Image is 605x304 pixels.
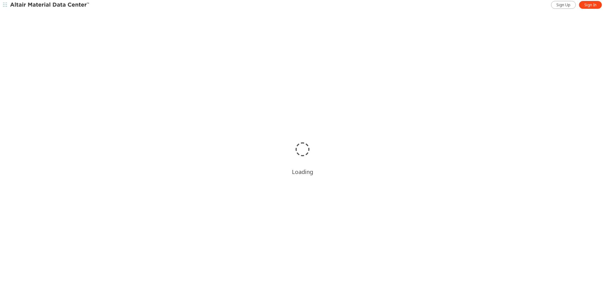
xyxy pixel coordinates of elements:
[292,168,313,176] div: Loading
[556,3,570,8] span: Sign Up
[551,1,576,9] a: Sign Up
[10,2,90,8] img: Altair Material Data Center
[579,1,602,9] a: Sign In
[584,3,597,8] span: Sign In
